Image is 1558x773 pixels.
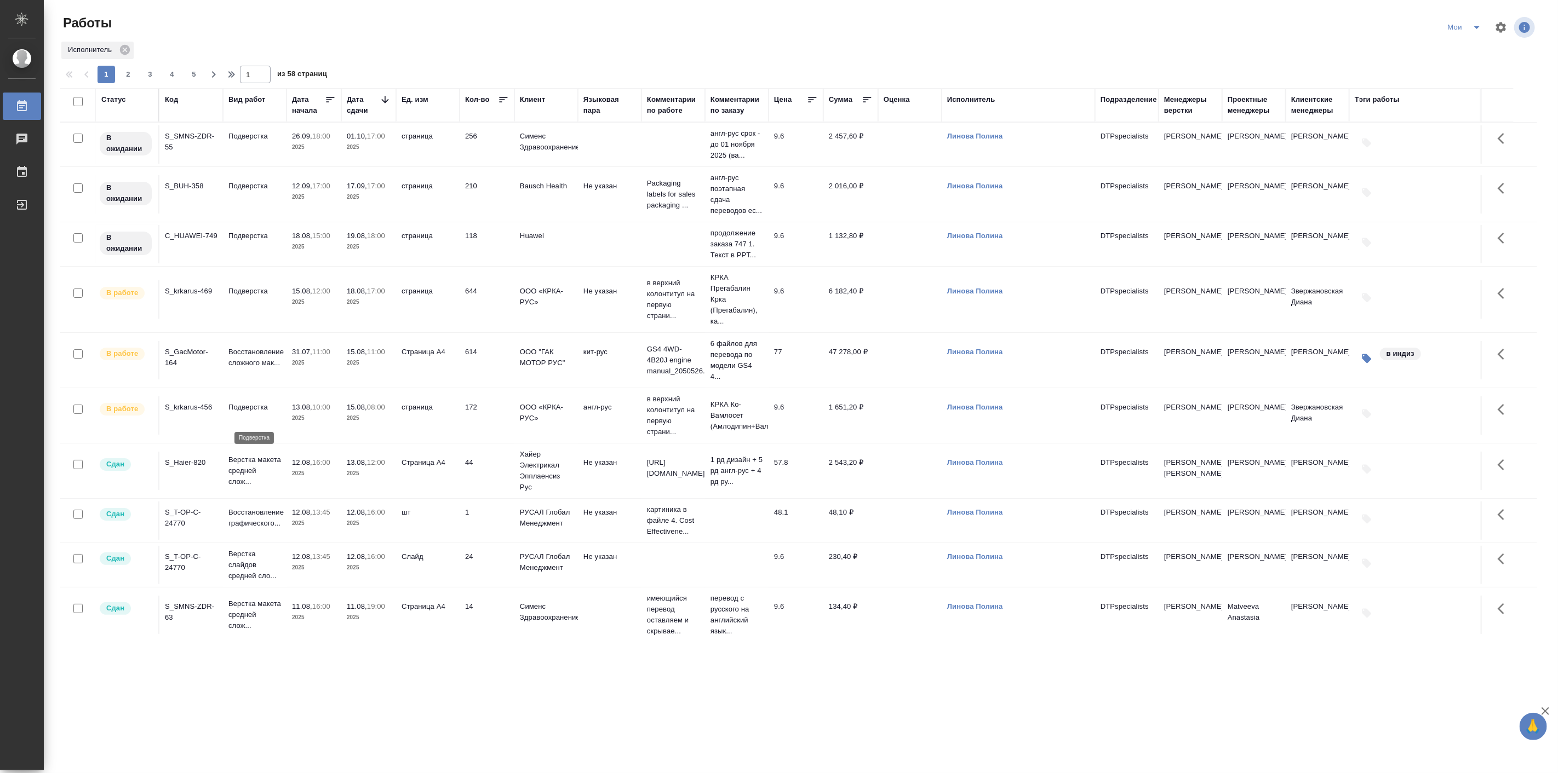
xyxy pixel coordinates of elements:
[347,132,367,140] p: 01.10,
[396,341,460,379] td: Страница А4
[711,228,763,261] p: продолжение заказа 747 1. Текст в PPT...
[1222,546,1286,584] td: [PERSON_NAME]
[347,602,367,610] p: 11.08,
[947,182,1003,190] a: Линова Полина
[647,344,700,377] p: GS4 4WD-4B20J engine manual_2050526.p...
[1222,396,1286,435] td: [PERSON_NAME]
[312,287,330,295] p: 12:00
[1488,14,1514,41] span: Настроить таблицу
[1095,596,1159,634] td: DTPspecialists
[312,552,330,561] p: 13:45
[647,504,700,537] p: картиника в файле 4. Cost Effectivene...
[460,396,514,435] td: 172
[947,287,1003,295] a: Линова Полина
[228,181,281,192] p: Подверстка
[520,507,572,529] p: РУСАЛ Глобал Менеджмент
[165,347,217,368] div: S_GacMotor-164
[460,225,514,263] td: 118
[1355,286,1379,310] button: Добавить тэги
[647,178,700,211] p: Packaging labels for sales packaging ...
[292,241,336,252] p: 2025
[520,181,572,192] p: Bausch Health
[947,508,1003,516] a: Линова Полина
[711,399,763,432] p: КРКА Ко-Вамлосет (Амлодипин+Валсартан...
[99,402,153,417] div: Исполнитель выполняет работу
[947,602,1003,610] a: Линова Полина
[1222,452,1286,490] td: [PERSON_NAME]
[228,402,281,413] p: Подверстка
[106,553,124,564] p: Сдан
[1444,19,1488,36] div: split button
[396,596,460,634] td: Страница А4
[1355,457,1379,481] button: Добавить тэги
[228,507,281,529] p: Восстановление графического...
[347,403,367,411] p: 15.08,
[520,449,572,493] p: Хайер Электрикал Эпплаенсиз Рус
[228,549,281,581] p: Верстка слайдов средней сло...
[141,66,159,83] button: 3
[1095,546,1159,584] td: DTPspecialists
[367,232,385,240] p: 18:00
[1286,501,1349,540] td: [PERSON_NAME]
[769,225,823,263] td: 9.6
[101,94,126,105] div: Статус
[347,612,391,623] p: 2025
[947,552,1003,561] a: Линова Полина
[347,518,391,529] p: 2025
[292,182,312,190] p: 12.09,
[312,132,330,140] p: 18:00
[1286,225,1349,263] td: [PERSON_NAME]
[292,192,336,203] p: 2025
[1101,94,1157,105] div: Подразделение
[396,546,460,584] td: Слайд
[520,286,572,308] p: ООО «КРКА-РУС»
[367,182,385,190] p: 17:00
[1164,181,1217,192] p: [PERSON_NAME]
[396,396,460,435] td: страница
[520,551,572,573] p: РУСАЛ Глобал Менеджмент
[292,562,336,573] p: 2025
[711,338,763,382] p: 6 файлов для перевода по модели GS4 4...
[578,396,641,435] td: англ-рус
[823,341,878,379] td: 47 278,00 ₽
[1095,125,1159,164] td: DTPspecialists
[1286,175,1349,214] td: [PERSON_NAME]
[1095,280,1159,319] td: DTPspecialists
[1286,596,1349,634] td: [PERSON_NAME]
[1286,452,1349,490] td: [PERSON_NAME]
[578,501,641,540] td: Не указан
[884,94,910,105] div: Оценка
[774,94,792,105] div: Цена
[823,280,878,319] td: 6 182,40 ₽
[947,132,1003,140] a: Линова Полина
[292,413,336,424] p: 2025
[578,280,641,319] td: Не указан
[163,69,181,80] span: 4
[823,396,878,435] td: 1 651,20 ₽
[402,94,428,105] div: Ед. изм
[711,94,763,116] div: Комментарии по заказу
[312,508,330,516] p: 13:45
[1355,94,1400,105] div: Тэги работы
[578,341,641,379] td: кит-рус
[1164,551,1217,562] p: [PERSON_NAME]
[292,142,336,153] p: 2025
[647,457,700,479] p: [URL][DOMAIN_NAME]..
[99,131,153,157] div: Исполнитель назначен, приступать к работе пока рано
[141,69,159,80] span: 3
[1228,94,1280,116] div: Проектные менеджеры
[1355,402,1379,426] button: Добавить тэги
[228,230,281,241] p: Подверстка
[367,403,385,411] p: 08:00
[396,225,460,263] td: страница
[1387,348,1414,359] p: в индиз
[312,348,330,356] p: 11:00
[1514,17,1537,38] span: Посмотреть информацию
[769,175,823,214] td: 9.6
[578,175,641,214] td: Не указан
[292,602,312,610] p: 11.08,
[520,230,572,241] p: Huawei
[68,44,116,55] p: Исполнитель
[99,230,153,256] div: Исполнитель назначен, приступать к работе пока рано
[347,562,391,573] p: 2025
